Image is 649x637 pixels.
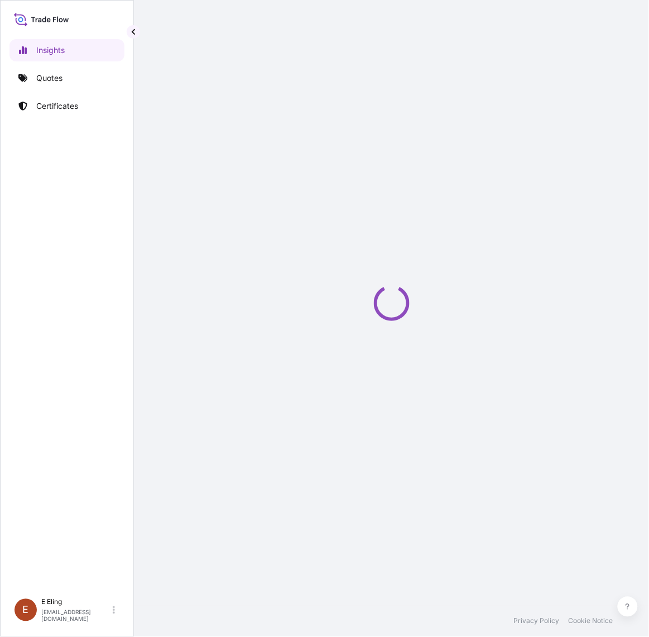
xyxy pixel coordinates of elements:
[514,617,560,626] a: Privacy Policy
[36,73,63,84] p: Quotes
[41,598,110,607] p: E Eling
[23,605,29,616] span: E
[9,67,124,89] a: Quotes
[9,95,124,117] a: Certificates
[36,45,65,56] p: Insights
[36,100,78,112] p: Certificates
[41,609,110,622] p: [EMAIL_ADDRESS][DOMAIN_NAME]
[569,617,613,626] a: Cookie Notice
[9,39,124,61] a: Insights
